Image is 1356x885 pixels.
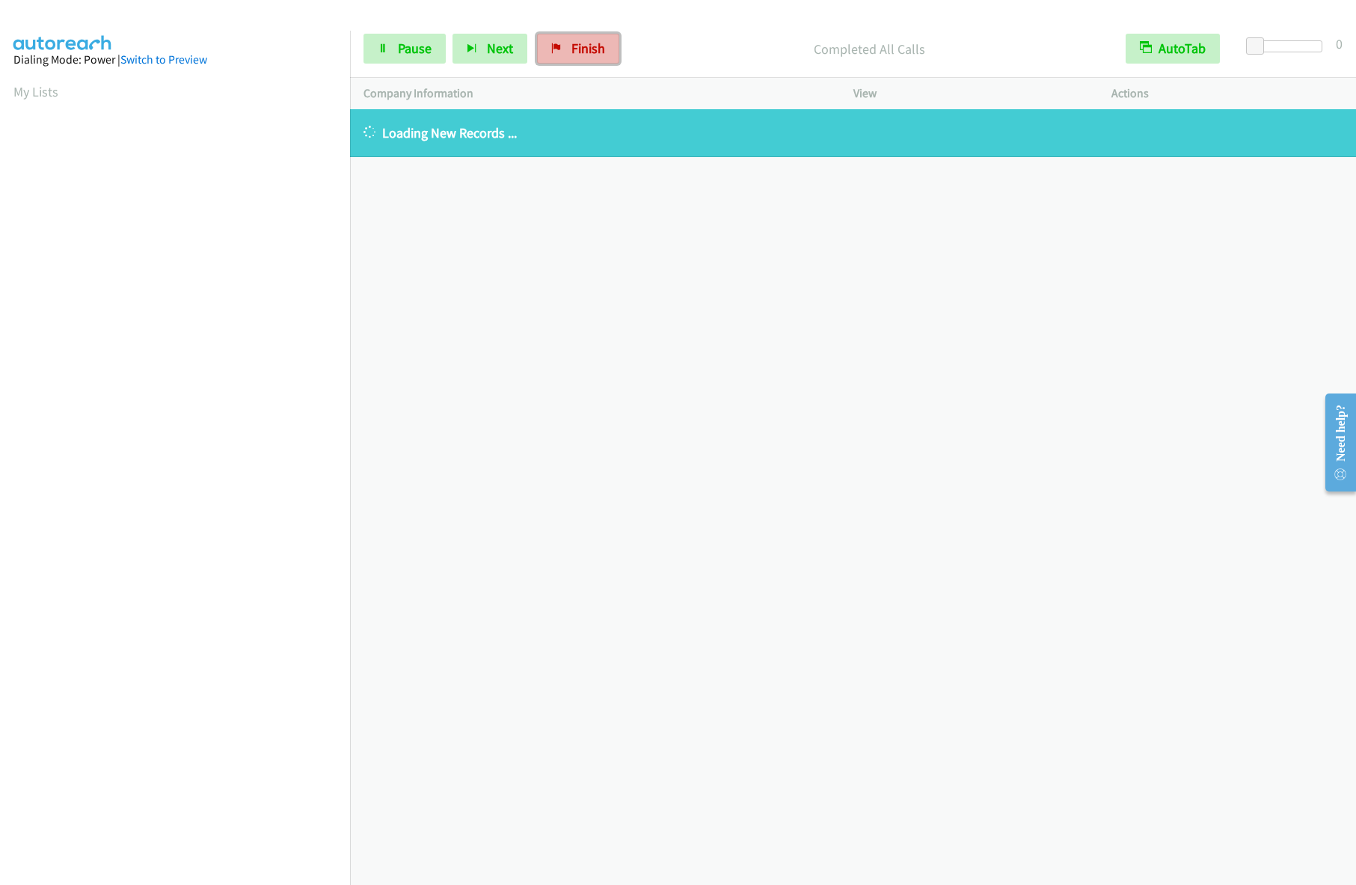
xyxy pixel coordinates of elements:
[537,34,619,64] a: Finish
[452,34,527,64] button: Next
[363,34,446,64] a: Pause
[1336,34,1343,54] div: 0
[1313,383,1356,502] iframe: Resource Center
[571,40,605,57] span: Finish
[1126,34,1220,64] button: AutoTab
[853,85,1085,102] p: View
[398,40,432,57] span: Pause
[487,40,513,57] span: Next
[363,85,826,102] p: Company Information
[1254,40,1322,52] div: Delay between calls (in seconds)
[120,52,207,67] a: Switch to Preview
[13,83,58,100] a: My Lists
[1111,85,1343,102] p: Actions
[363,123,1343,143] p: Loading New Records ...
[13,51,337,69] div: Dialing Mode: Power |
[13,115,350,826] iframe: Dialpad
[639,39,1099,59] p: Completed All Calls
